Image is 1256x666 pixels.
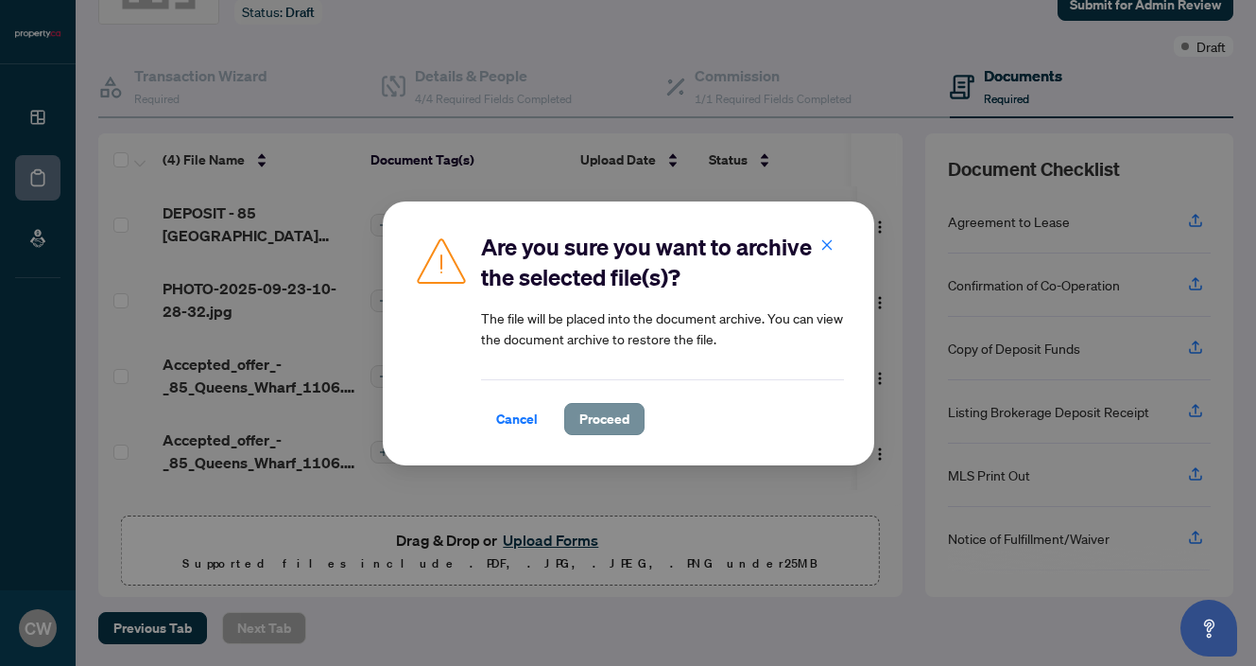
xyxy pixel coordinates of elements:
[820,238,834,252] span: close
[481,403,553,435] button: Cancel
[481,232,844,292] h2: Are you sure you want to archive the selected file(s)?
[1180,600,1237,657] button: Open asap
[496,404,538,434] span: Cancel
[564,403,645,435] button: Proceed
[481,307,844,349] article: The file will be placed into the document archive. You can view the document archive to restore t...
[579,404,629,434] span: Proceed
[413,232,470,289] img: Caution Icon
